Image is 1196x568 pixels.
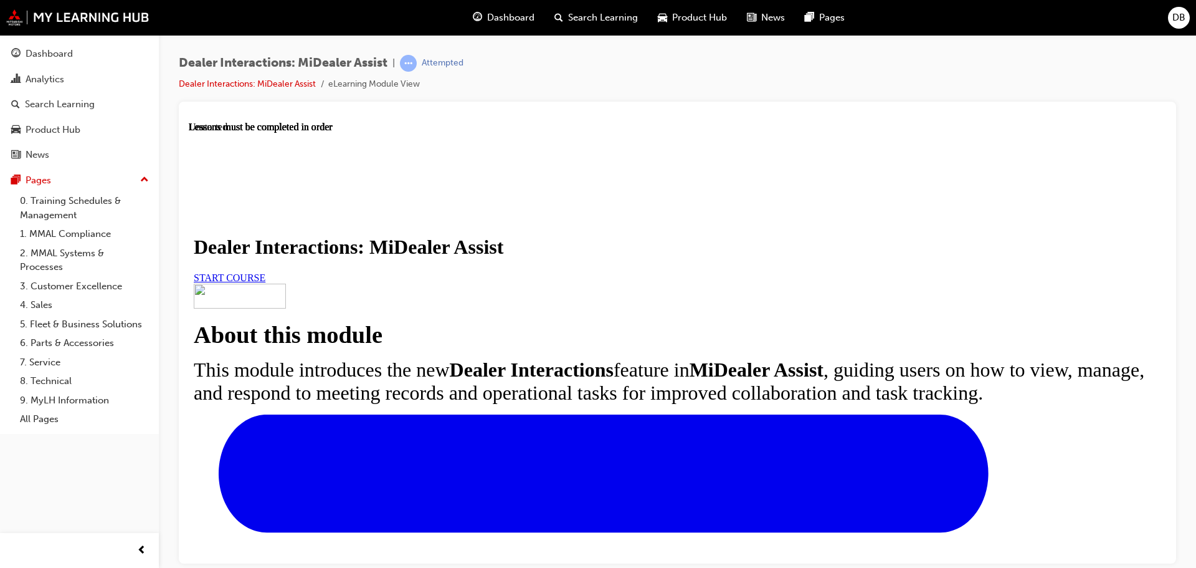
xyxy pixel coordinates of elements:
[5,42,154,65] a: Dashboard
[15,224,154,244] a: 1. MMAL Compliance
[140,172,149,188] span: up-icon
[5,40,154,169] button: DashboardAnalyticsSearch LearningProduct HubNews
[15,410,154,429] a: All Pages
[5,93,154,116] a: Search Learning
[747,10,756,26] span: news-icon
[1172,11,1185,25] span: DB
[795,5,855,31] a: pages-iconPages
[5,151,77,161] a: START COURSE
[501,237,635,259] strong: MiDealer Assist
[422,57,463,69] div: Attempted
[392,56,395,70] span: |
[15,353,154,372] a: 7. Service
[5,143,154,166] a: News
[26,47,73,61] div: Dashboard
[26,173,51,188] div: Pages
[26,123,80,137] div: Product Hub
[15,277,154,296] a: 3. Customer Excellence
[5,114,972,137] h1: Dealer Interactions: MiDealer Assist
[5,237,956,282] span: This module introduces the new feature in , guiding users on how to view, manage, and respond to ...
[400,55,417,72] span: learningRecordVerb_ATTEMPT-icon
[568,11,638,25] span: Search Learning
[15,191,154,224] a: 0. Training Schedules & Management
[1168,7,1190,29] button: DB
[11,49,21,60] span: guage-icon
[15,315,154,334] a: 5. Fleet & Business Solutions
[25,97,95,112] div: Search Learning
[5,169,154,192] button: Pages
[26,72,64,87] div: Analytics
[554,10,563,26] span: search-icon
[328,77,420,92] li: eLearning Module View
[5,68,154,91] a: Analytics
[737,5,795,31] a: news-iconNews
[805,10,814,26] span: pages-icon
[11,175,21,186] span: pages-icon
[6,9,149,26] img: mmal
[15,296,154,315] a: 4. Sales
[463,5,544,31] a: guage-iconDashboard
[137,543,146,559] span: prev-icon
[11,99,20,110] span: search-icon
[11,150,21,161] span: news-icon
[761,11,785,25] span: News
[819,11,845,25] span: Pages
[26,148,49,162] div: News
[261,237,425,259] strong: Dealer Interactions
[179,79,316,89] a: Dealer Interactions: MiDealer Assist
[473,10,482,26] span: guage-icon
[179,56,387,70] span: Dealer Interactions: MiDealer Assist
[5,118,154,142] a: Product Hub
[11,74,21,85] span: chart-icon
[11,125,21,136] span: car-icon
[15,372,154,391] a: 8. Technical
[5,200,194,226] strong: About this module
[672,11,727,25] span: Product Hub
[648,5,737,31] a: car-iconProduct Hub
[544,5,648,31] a: search-iconSearch Learning
[15,334,154,353] a: 6. Parts & Accessories
[487,11,534,25] span: Dashboard
[15,391,154,410] a: 9. MyLH Information
[15,244,154,277] a: 2. MMAL Systems & Processes
[658,10,667,26] span: car-icon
